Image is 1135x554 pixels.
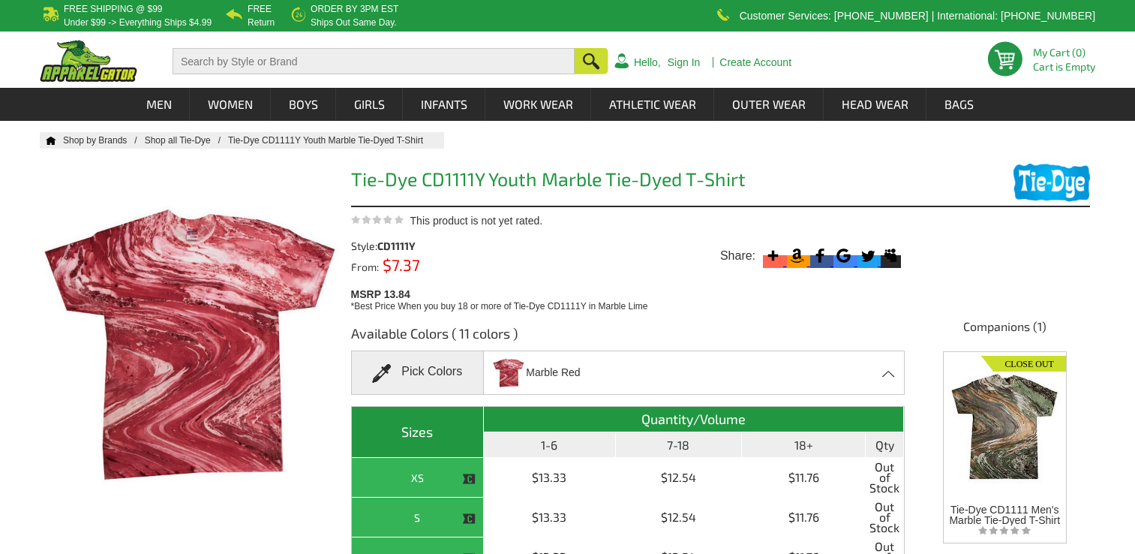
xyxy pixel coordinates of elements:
[833,245,854,266] svg: Google Bookmark
[949,504,1060,526] span: Tie-Dye CD1111 Men's Marble Tie-Dyed T-Shirt
[351,241,491,251] div: Style:
[719,57,791,68] a: Create Account
[866,432,904,458] th: Qty
[742,498,866,537] td: $11.76
[228,135,438,146] a: Tie-Dye CD1111Y Youth Marble Tie-Dyed T-Shirt
[981,352,1066,372] img: Closeout
[948,352,1061,525] a: Closeout Tie-Dye CD1111 Men's Marble Tie-Dyed T-Shirt
[351,324,905,351] h3: Available Colors ( 11 colors )
[484,407,905,432] th: Quantity/Volume
[311,18,398,27] p: ships out same day.
[763,245,783,266] svg: More
[379,255,420,274] span: $7.37
[616,498,743,537] td: $12.54
[63,135,145,146] a: Shop by Brands
[462,472,476,486] img: This item is CLOSEOUT!
[616,458,743,498] td: $12.54
[129,88,189,121] a: Men
[720,248,755,263] span: Share:
[173,48,575,74] input: Search by Style or Brand
[351,215,404,224] img: This product is not yet rated.
[810,245,830,266] svg: Facebook
[351,351,484,395] div: Pick Colors
[484,458,616,498] td: $13.33
[978,525,1031,535] img: listing_empty_star.svg
[1033,47,1089,58] li: My Cart (0)
[191,88,270,121] a: Women
[787,245,807,266] svg: Amazon
[404,88,485,121] a: Infants
[352,407,484,458] th: Sizes
[145,135,228,146] a: Shop all Tie-Dye
[616,432,743,458] th: 7-18
[40,136,56,145] a: Home
[869,462,899,493] span: Out of Stock
[40,40,137,82] img: ApparelGator
[881,245,901,266] svg: Myspace
[920,318,1090,342] h4: Companions (1)
[742,432,866,458] th: 18+
[248,18,275,27] p: Return
[824,88,926,121] a: Head Wear
[486,88,590,121] a: Work Wear
[377,239,416,252] span: CD1111Y
[337,88,402,121] a: Girls
[1033,62,1095,72] span: Cart is Empty
[484,432,616,458] th: 1-6
[351,170,905,193] h1: Tie-Dye CD1111Y Youth Marble Tie-Dyed T-Shirt
[272,88,335,121] a: Boys
[592,88,713,121] a: Athletic Wear
[248,4,272,14] b: Free
[668,57,701,68] a: Sign In
[634,57,661,68] a: Hello,
[351,301,648,312] span: *Best Price When you buy 18 or more of Tie-Dye CD1111Y in Marble Lime
[410,215,543,227] span: This product is not yet rated.
[857,245,878,266] svg: Twitter
[526,360,580,386] span: Marble Red
[869,501,899,533] span: Out of Stock
[64,18,212,27] p: under $99 -> everything ships $4.99
[311,4,398,14] b: Order by 3PM EST
[352,458,484,498] th: XS
[927,88,991,121] a: Bags
[742,458,866,498] td: $11.76
[715,88,823,121] a: Outer Wear
[462,512,476,525] img: This item is CLOSEOUT!
[740,11,1095,20] p: Customer Services: [PHONE_NUMBER] | International: [PHONE_NUMBER]
[1013,164,1090,202] img: Tie-Dye
[64,4,163,14] b: Free Shipping @ $99
[484,498,616,537] td: $13.33
[351,285,911,313] div: MSRP 13.84
[352,498,484,537] th: S
[493,353,524,393] img: tie-dye_HM1111B_marble-red.jpg
[351,259,491,272] div: From:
